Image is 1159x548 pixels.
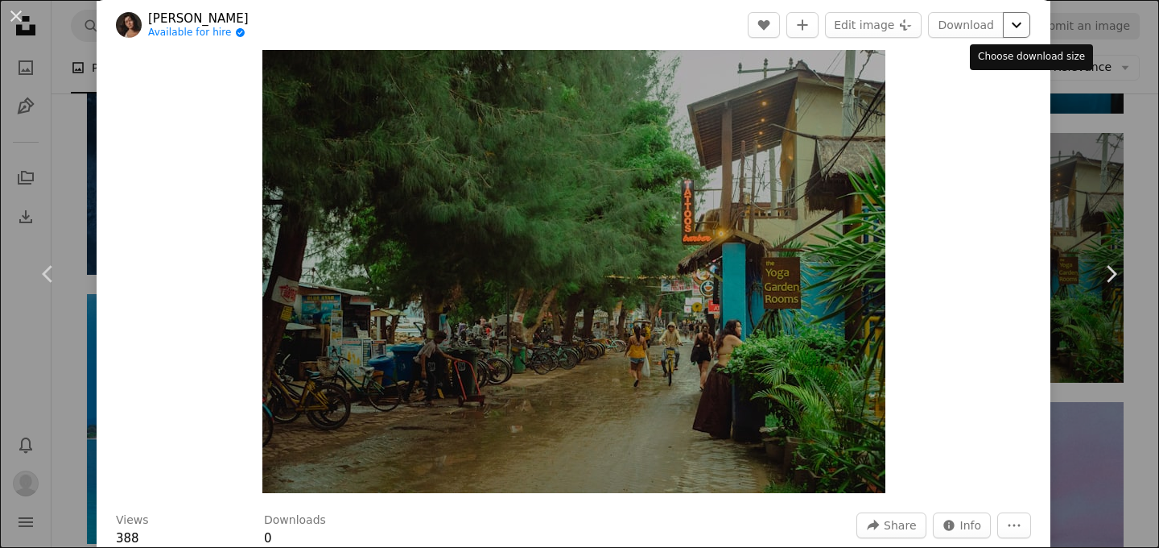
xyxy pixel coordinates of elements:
div: Choose download size [970,44,1093,70]
h3: Views [116,513,149,529]
a: Next [1062,197,1159,351]
span: Share [884,513,916,538]
a: [PERSON_NAME] [148,10,249,27]
span: 388 [116,531,139,546]
img: People walking on a street lined with trees and buildings. [262,25,885,493]
img: Go to Hanna Lazar's profile [116,12,142,38]
a: Download [928,12,1004,38]
h3: Downloads [264,513,326,529]
a: Available for hire [148,27,249,39]
button: Choose download size [1003,12,1030,38]
button: Like [748,12,780,38]
button: Share this image [856,513,926,538]
span: 0 [264,531,272,546]
button: Stats about this image [933,513,992,538]
span: Info [960,513,982,538]
button: Zoom in on this image [262,25,885,493]
button: Add to Collection [786,12,819,38]
button: More Actions [997,513,1031,538]
button: Edit image [825,12,922,38]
